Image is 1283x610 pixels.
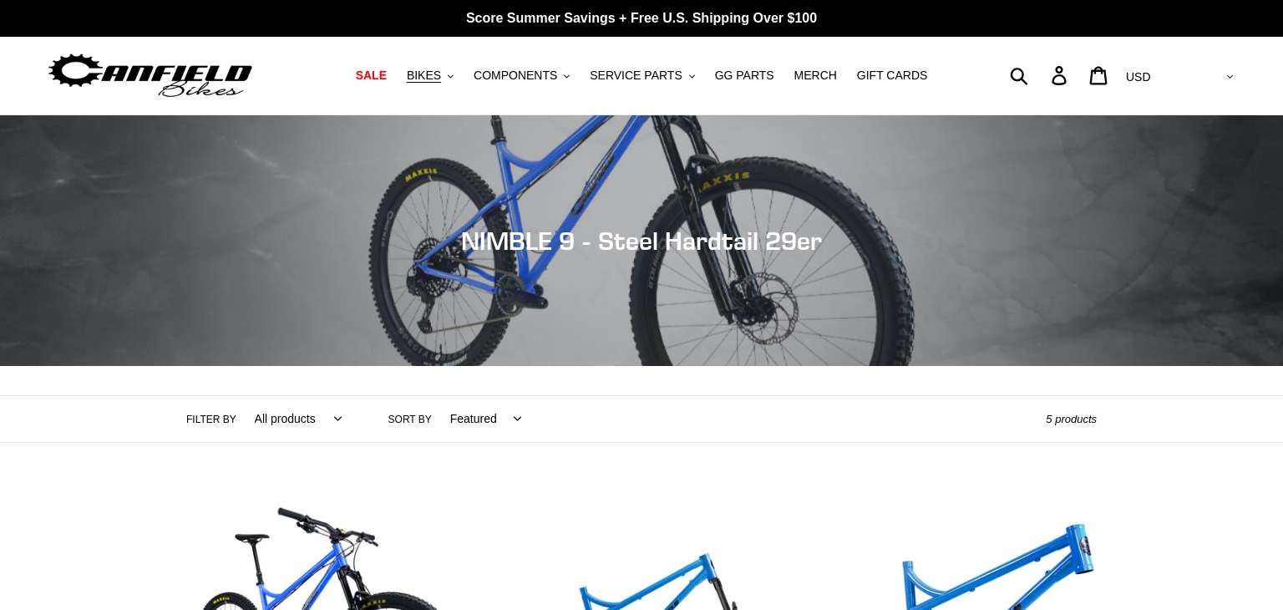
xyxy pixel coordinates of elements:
a: MERCH [786,64,845,87]
span: MERCH [794,69,837,83]
span: GIFT CARDS [857,69,928,83]
button: BIKES [398,64,462,87]
label: Sort by [388,412,432,427]
input: Search [1019,57,1062,94]
a: GIFT CARDS [849,64,936,87]
span: SERVICE PARTS [590,69,682,83]
img: Canfield Bikes [46,49,255,102]
span: 5 products [1046,413,1097,425]
span: NIMBLE 9 - Steel Hardtail 29er [461,226,822,256]
span: COMPONENTS [474,69,557,83]
label: Filter by [186,412,236,427]
span: GG PARTS [715,69,774,83]
button: SERVICE PARTS [581,64,702,87]
span: SALE [356,69,387,83]
button: COMPONENTS [465,64,578,87]
span: BIKES [407,69,441,83]
a: SALE [347,64,395,87]
a: GG PARTS [707,64,783,87]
